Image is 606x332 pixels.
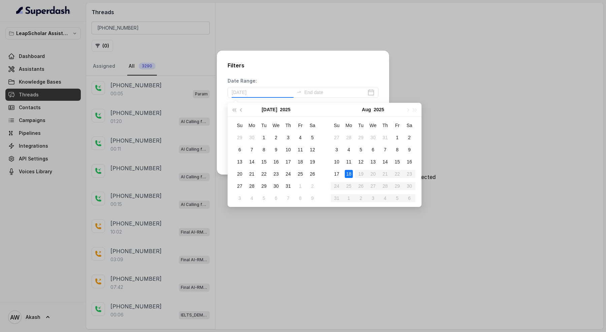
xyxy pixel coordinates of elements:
[272,170,280,178] div: 23
[333,158,341,166] div: 10
[308,170,316,178] div: 26
[272,146,280,154] div: 9
[374,103,384,116] button: 2025
[294,144,306,156] td: 2025-07-11
[280,103,291,116] button: 2025
[331,131,343,144] td: 2025-07-27
[343,119,355,131] th: Mo
[333,133,341,142] div: 27
[343,131,355,144] td: 2025-07-28
[258,119,270,131] th: Tu
[234,192,246,204] td: 2025-08-03
[236,170,244,178] div: 20
[234,119,246,131] th: Su
[379,119,391,131] th: Th
[391,156,403,168] td: 2025-08-15
[379,131,391,144] td: 2025-07-31
[296,146,304,154] div: 11
[405,158,413,166] div: 16
[236,133,244,142] div: 29
[234,156,246,168] td: 2025-07-13
[260,133,268,142] div: 1
[308,158,316,166] div: 19
[234,131,246,144] td: 2025-06-29
[248,158,256,166] div: 14
[248,146,256,154] div: 7
[270,180,282,192] td: 2025-07-30
[381,133,389,142] div: 31
[369,158,377,166] div: 13
[270,192,282,204] td: 2025-08-06
[308,194,316,202] div: 9
[331,119,343,131] th: Su
[391,131,403,144] td: 2025-08-01
[355,156,367,168] td: 2025-08-12
[308,146,316,154] div: 12
[228,61,378,69] h2: Filters
[282,131,294,144] td: 2025-07-03
[260,170,268,178] div: 22
[403,144,415,156] td: 2025-08-09
[258,180,270,192] td: 2025-07-29
[234,180,246,192] td: 2025-07-27
[357,158,365,166] div: 12
[294,156,306,168] td: 2025-07-18
[284,182,292,190] div: 31
[296,158,304,166] div: 18
[258,192,270,204] td: 2025-08-05
[246,180,258,192] td: 2025-07-28
[391,119,403,131] th: Fr
[272,133,280,142] div: 2
[282,168,294,180] td: 2025-07-24
[296,133,304,142] div: 4
[282,119,294,131] th: Th
[258,156,270,168] td: 2025-07-15
[294,180,306,192] td: 2025-08-01
[405,146,413,154] div: 9
[234,144,246,156] td: 2025-07-06
[246,119,258,131] th: Mo
[258,168,270,180] td: 2025-07-22
[306,180,318,192] td: 2025-08-02
[248,170,256,178] div: 21
[367,144,379,156] td: 2025-08-06
[403,156,415,168] td: 2025-08-16
[246,144,258,156] td: 2025-07-07
[284,194,292,202] div: 7
[393,158,401,166] div: 15
[260,146,268,154] div: 8
[282,144,294,156] td: 2025-07-10
[306,192,318,204] td: 2025-08-09
[357,133,365,142] div: 29
[345,146,353,154] div: 4
[306,119,318,131] th: Sa
[304,89,366,96] input: End date
[308,182,316,190] div: 2
[357,146,365,154] div: 5
[248,133,256,142] div: 30
[379,144,391,156] td: 2025-08-07
[228,78,257,84] p: Date Range:
[343,168,355,180] td: 2025-08-18
[296,89,302,94] span: swap-right
[236,182,244,190] div: 27
[260,158,268,166] div: 15
[403,131,415,144] td: 2025-08-02
[345,170,353,178] div: 18
[234,168,246,180] td: 2025-07-20
[355,131,367,144] td: 2025-07-29
[343,144,355,156] td: 2025-08-04
[282,180,294,192] td: 2025-07-31
[284,170,292,178] div: 24
[393,146,401,154] div: 8
[296,182,304,190] div: 1
[362,103,371,116] button: Aug
[393,133,401,142] div: 1
[369,133,377,142] div: 30
[282,192,294,204] td: 2025-08-07
[284,158,292,166] div: 17
[270,119,282,131] th: We
[379,156,391,168] td: 2025-08-14
[270,156,282,168] td: 2025-07-16
[331,168,343,180] td: 2025-08-17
